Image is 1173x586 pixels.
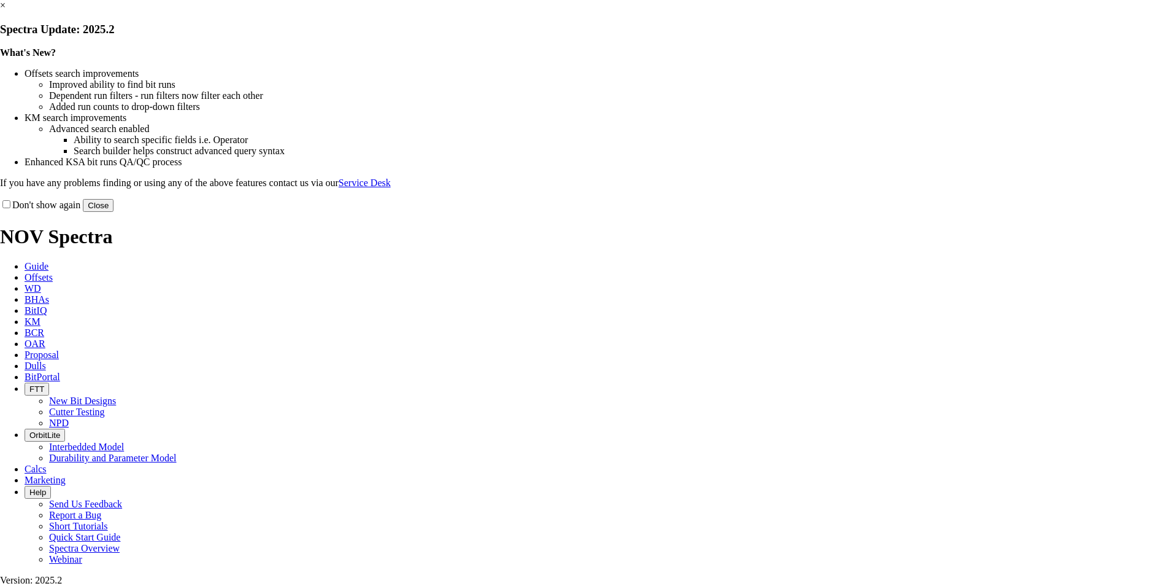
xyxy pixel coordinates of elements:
[25,464,47,474] span: Calcs
[25,361,46,371] span: Dulls
[2,200,10,208] input: Don't show again
[25,338,45,349] span: OAR
[25,112,1173,123] li: KM search improvements
[49,543,120,553] a: Spectra Overview
[49,442,124,452] a: Interbedded Model
[49,418,69,428] a: NPD
[74,135,1173,146] li: Ability to search specific fields i.e. Operator
[49,499,122,509] a: Send Us Feedback
[25,350,59,360] span: Proposal
[25,294,49,305] span: BHAs
[25,272,53,283] span: Offsets
[25,68,1173,79] li: Offsets search improvements
[25,157,1173,168] li: Enhanced KSA bit runs QA/QC process
[25,316,40,327] span: KM
[29,488,46,497] span: Help
[25,305,47,316] span: BitIQ
[74,146,1173,157] li: Search builder helps construct advanced query syntax
[25,283,41,294] span: WD
[29,431,60,440] span: OrbitLite
[49,90,1173,101] li: Dependent run filters - run filters now filter each other
[29,385,44,394] span: FTT
[49,554,82,565] a: Webinar
[49,101,1173,112] li: Added run counts to drop-down filters
[49,79,1173,90] li: Improved ability to find bit runs
[49,407,105,417] a: Cutter Testing
[339,178,391,188] a: Service Desk
[25,261,48,272] span: Guide
[49,510,101,520] a: Report a Bug
[25,475,66,485] span: Marketing
[49,396,116,406] a: New Bit Designs
[83,199,113,212] button: Close
[49,532,120,542] a: Quick Start Guide
[49,453,177,463] a: Durability and Parameter Model
[49,123,1173,135] li: Advanced search enabled
[25,327,44,338] span: BCR
[49,521,108,531] a: Short Tutorials
[25,372,60,382] span: BitPortal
